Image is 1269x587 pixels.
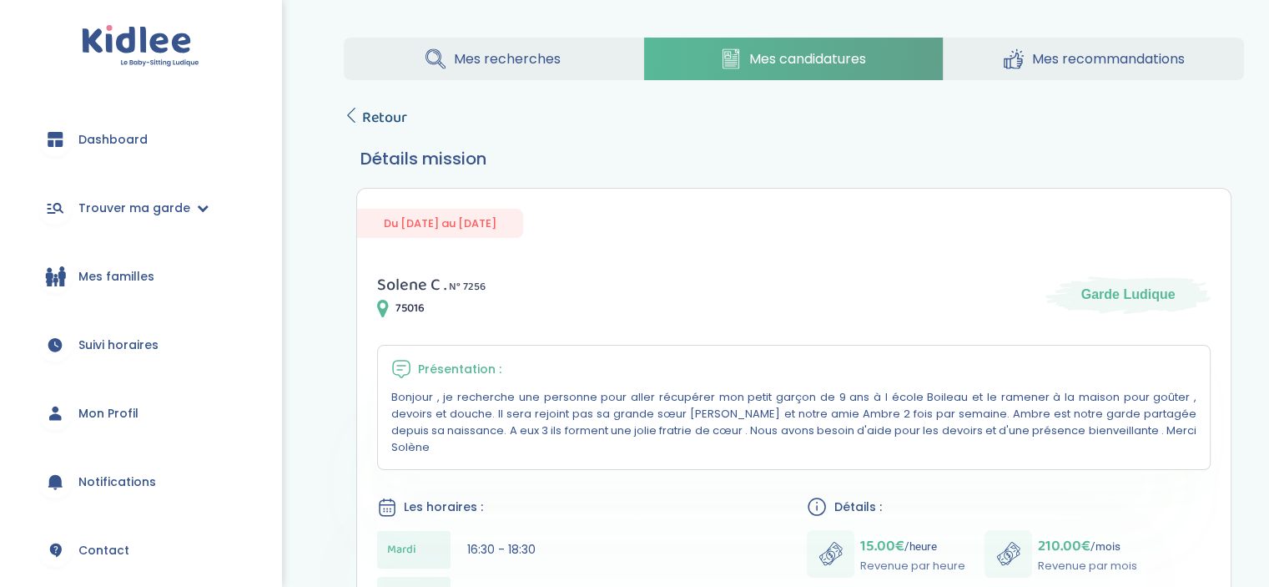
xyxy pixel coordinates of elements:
p: /mois [1037,534,1136,558]
span: Garde Ludique [1081,286,1176,304]
span: Mes recherches [454,48,561,69]
a: Notifications [25,452,256,512]
span: Mes recommandations [1032,48,1185,69]
a: Suivi horaires [25,315,256,375]
span: 210.00€ [1037,534,1090,558]
a: Mes familles [25,246,256,306]
span: Présentation : [418,361,501,378]
a: Dashboard [25,109,256,170]
img: logo.svg [82,25,199,68]
a: Mes candidatures [644,38,944,80]
span: Les horaires : [404,498,483,516]
a: Retour [344,106,407,129]
span: Du [DATE] au [DATE] [357,209,523,238]
a: Mes recommandations [944,38,1244,80]
span: Mes candidatures [749,48,866,69]
p: Bonjour , je recherche une personne pour aller récupérer mon petit garçon de 9 ans à l école Boil... [391,389,1196,456]
span: Mon Profil [78,405,138,423]
span: 75016 [395,300,425,317]
span: 16:30 - 18:30 [467,541,536,558]
span: Retour [362,106,407,129]
span: Contact [78,542,129,559]
a: Trouver ma garde [25,178,256,238]
a: Contact [25,520,256,580]
a: Mes recherches [344,38,643,80]
span: Suivi horaires [78,337,159,354]
p: Revenue par mois [1037,558,1136,574]
span: 15.00€ [859,534,904,558]
span: N° 7256 [449,278,486,296]
span: Détails : [833,498,881,516]
span: Mardi [387,541,416,559]
span: Trouver ma garde [78,200,190,217]
span: Solene C . [377,271,446,298]
p: /heure [859,534,964,558]
span: Mes familles [78,268,154,286]
span: Dashboard [78,131,148,149]
p: Revenue par heure [859,558,964,574]
span: Notifications [78,473,156,491]
a: Mon Profil [25,383,256,443]
h3: Détails mission [360,146,1227,171]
